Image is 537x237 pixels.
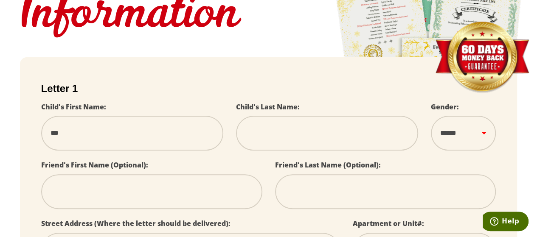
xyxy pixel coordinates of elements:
[275,160,381,170] label: Friend's Last Name (Optional):
[41,160,148,170] label: Friend's First Name (Optional):
[41,102,106,112] label: Child's First Name:
[41,83,496,95] h2: Letter 1
[434,21,530,94] img: Money Back Guarantee
[431,102,459,112] label: Gender:
[236,102,300,112] label: Child's Last Name:
[41,219,231,228] label: Street Address (Where the letter should be delivered):
[483,212,529,233] iframe: Opens a widget where you can find more information
[353,219,424,228] label: Apartment or Unit#:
